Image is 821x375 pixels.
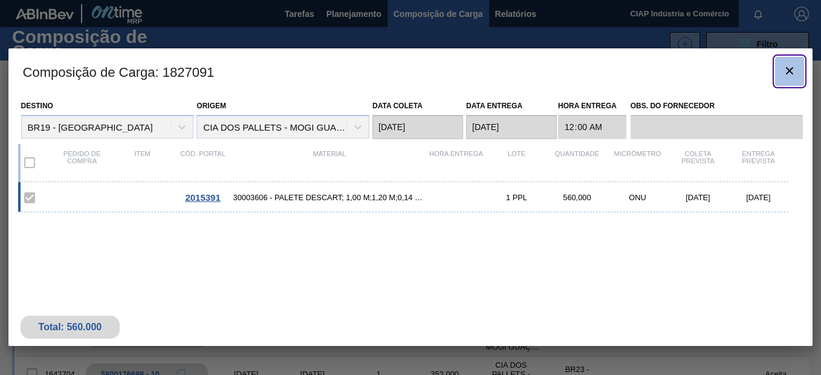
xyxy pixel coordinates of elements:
label: Data coleta [372,102,423,110]
div: Ir para o Pedido [173,192,233,203]
label: Hora Entrega [558,97,626,115]
div: Item [112,150,173,175]
div: 1 PPL [486,193,547,202]
div: Quantidade [547,150,607,175]
div: Cód. Portal [173,150,233,175]
h3: Composição de Carga [8,48,813,94]
input: dd/mm/aaaa [372,115,463,139]
label: Origem [196,102,226,110]
div: Material [233,150,426,175]
div: Entrega Prevista [728,150,788,175]
label: Data entrega [466,102,522,110]
div: [DATE] [667,193,728,202]
div: Lote [486,150,547,175]
span: 30003606 - PALETE DESCART;1,00 M;1,20 M;0,14 M;.;MA [233,193,426,202]
div: Pedido de compra [52,150,112,175]
div: Hora Entrega [426,150,486,175]
div: 560,000 [547,193,607,202]
div: [DATE] [728,193,788,202]
div: MICRÔMETRO [607,150,667,175]
input: dd/mm/aaaa [466,115,557,139]
font: : 1827091 [155,65,214,80]
div: ONU [607,193,667,202]
div: Coleta Prevista [667,150,728,175]
label: Obs. do Fornecedor [631,97,803,115]
div: Total: 560.000 [30,322,111,333]
label: Destino [21,102,53,110]
span: 2015391 [185,192,220,203]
